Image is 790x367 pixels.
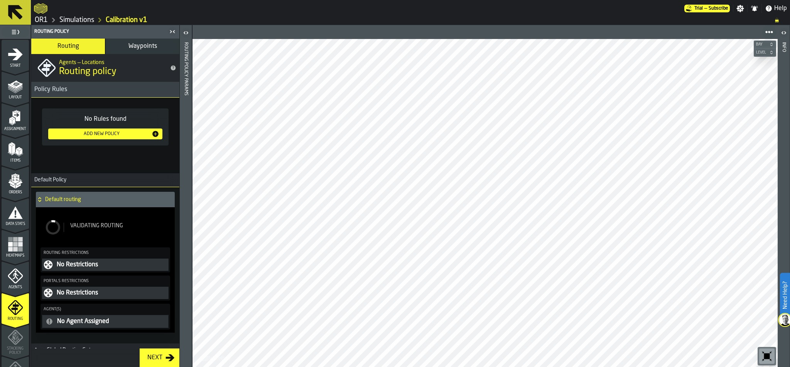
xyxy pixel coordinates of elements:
div: No Restrictions [56,260,167,269]
div: PolicyFilterItem-undefined [42,287,169,299]
button: button- [754,41,776,48]
span: Level [755,51,768,55]
span: Routing policy [59,66,116,78]
span: Waypoints [128,43,157,49]
label: button-toggle-Settings [733,5,747,12]
div: No Agent Assigned [56,317,167,326]
li: menu Agents [2,261,29,292]
div: No Rules found [48,115,162,124]
nav: Breadcrumb [34,15,787,25]
div: Next [144,353,165,362]
header: Routing Policy [31,25,179,39]
li: menu Orders [2,166,29,197]
span: Routing [2,317,29,321]
div: PolicyFilterItem-undefined [42,315,169,328]
h2: Sub Title [59,58,164,66]
label: Agent(s) [42,305,169,313]
button: button-Next [140,348,179,367]
li: menu Stacking Policy [2,325,29,355]
div: button-toolbar-undefined [758,347,776,365]
label: button-toggle-Close me [167,27,178,36]
li: menu Data Stats [2,198,29,229]
span: Data Stats [2,222,29,226]
li: menu Items [2,135,29,166]
div: Menu Subscription [684,5,730,12]
h3: title-section-Default Policy [31,173,179,187]
label: button-toggle-Open [181,27,191,41]
span: Assignment [2,127,29,131]
div: Add New Policy [51,131,152,137]
span: — [704,6,707,11]
a: logo-header [34,2,47,15]
div: Routing Policy Params [183,41,189,365]
h3: title-section-[object Object] [31,82,179,98]
div: Title [70,223,169,229]
h3: title-section-Global Routing Setup [31,343,179,357]
span: Subscribe [709,6,728,11]
div: title-Routing policy [31,54,179,82]
a: link-to-/wh/i/02d92962-0f11-4133-9763-7cb092bceeef/pricing/ [684,5,730,12]
a: link-to-/wh/i/02d92962-0f11-4133-9763-7cb092bceeef [59,16,94,24]
li: menu Routing [2,293,29,324]
button: No Restrictions [42,259,169,271]
div: PolicyFilterItem-undefined [42,259,169,271]
li: menu Start [2,40,29,71]
div: Global Routing Setup [42,347,101,353]
label: Routing Restrictions [42,249,169,257]
div: Default routing [36,192,172,207]
label: button-toggle-Toggle Full Menu [2,27,29,37]
span: Default Policy [31,177,66,183]
span: Bay [755,42,768,47]
label: Need Help? [781,274,789,317]
span: Layout [2,95,29,100]
label: button-toggle-Help [762,4,790,13]
div: Policy Rules [34,85,179,94]
button: button-Add New Policy [48,129,162,139]
header: Routing Policy Params [180,25,192,367]
span: Start [2,64,29,68]
label: button-toggle-Notifications [748,5,761,12]
button: Button-Global Routing Setup-closed [31,347,41,353]
span: Items [2,159,29,163]
div: No Restrictions [56,288,167,298]
header: Info [778,25,790,367]
button: button- [754,49,776,56]
li: menu Assignment [2,103,29,134]
button: No Agent Assigned [42,315,169,328]
div: Routing Policy [33,29,167,34]
span: Help [774,4,787,13]
span: Agents [2,285,29,289]
div: stat-Validating Routing [39,210,172,244]
label: Portals Restrictions [42,277,169,285]
span: Trial [694,6,703,11]
div: Info [781,41,787,365]
span: Heatmaps [2,254,29,258]
a: link-to-/wh/i/02d92962-0f11-4133-9763-7cb092bceeef [35,16,48,24]
li: menu Layout [2,71,29,102]
span: Routing [57,43,79,49]
span: Validating Routing [70,223,123,229]
a: logo-header [194,350,238,365]
label: button-toggle-Open [778,27,789,41]
h4: Default routing [45,196,172,203]
svg: Reset zoom and position [761,350,773,362]
li: menu Heatmaps [2,230,29,260]
span: Stacking Policy [2,347,29,355]
a: link-to-/wh/i/02d92962-0f11-4133-9763-7cb092bceeef/simulations/3cdbc715-ca2d-42c0-9ef0-a78945f3a283 [106,16,147,24]
span: Orders [2,190,29,194]
button: No Restrictions [42,287,169,299]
